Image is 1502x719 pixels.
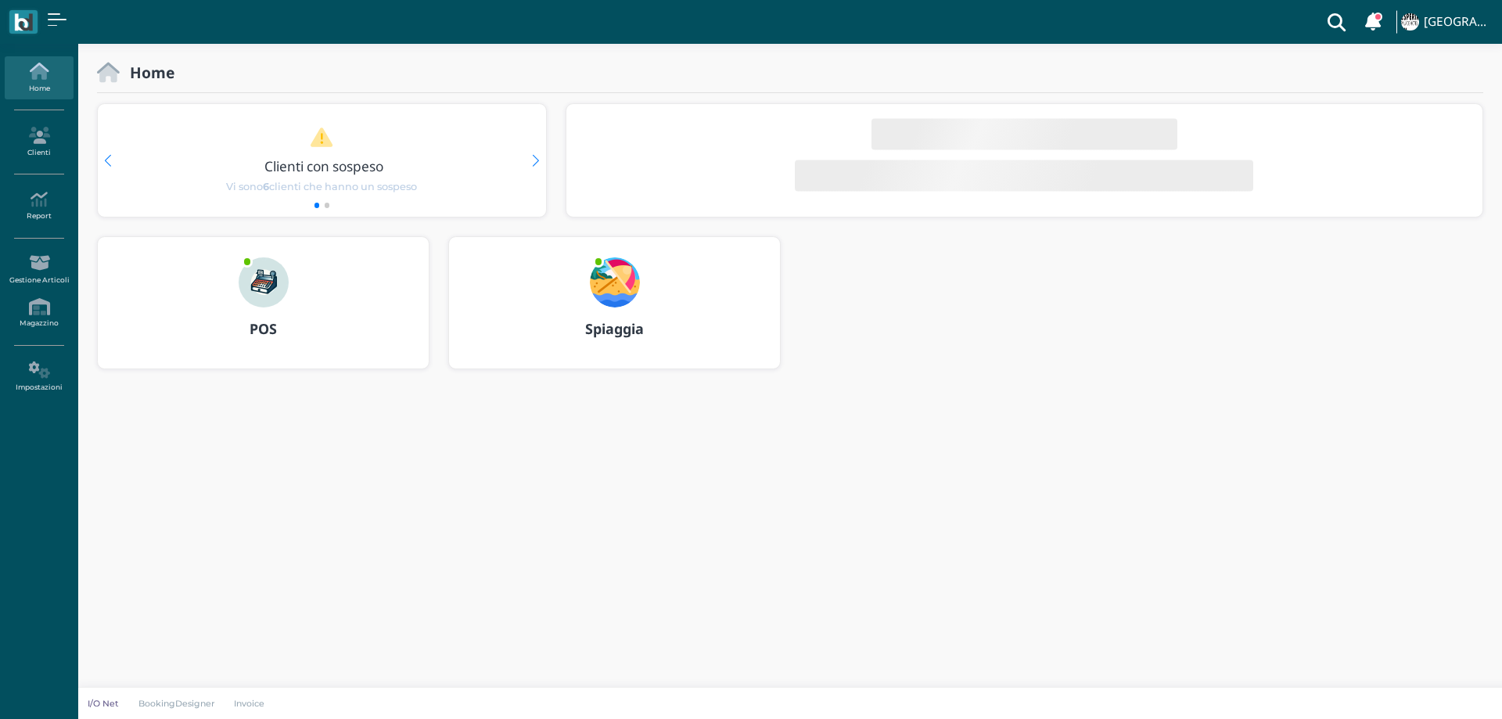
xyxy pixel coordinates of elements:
div: Previous slide [104,155,111,167]
a: ... POS [97,236,429,388]
iframe: Help widget launcher [1391,670,1489,706]
img: ... [590,257,640,307]
a: ... [GEOGRAPHIC_DATA] [1399,3,1493,41]
a: Home [5,56,73,99]
a: Gestione Articoli [5,248,73,291]
img: logo [14,13,32,31]
h4: [GEOGRAPHIC_DATA] [1424,16,1493,29]
a: Clienti con sospeso Vi sono6clienti che hanno un sospeso [128,127,516,194]
a: ... Spiaggia [448,236,781,388]
img: ... [239,257,289,307]
span: Vi sono clienti che hanno un sospeso [226,179,417,194]
a: Impostazioni [5,355,73,398]
b: 6 [263,181,269,192]
b: POS [250,319,277,338]
h2: Home [120,64,174,81]
img: ... [1401,13,1418,31]
h3: Clienti con sospeso [131,159,519,174]
a: Clienti [5,120,73,164]
div: Next slide [532,155,539,167]
b: Spiaggia [585,319,644,338]
a: Magazzino [5,292,73,335]
div: 1 / 2 [98,104,546,217]
a: Report [5,185,73,228]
